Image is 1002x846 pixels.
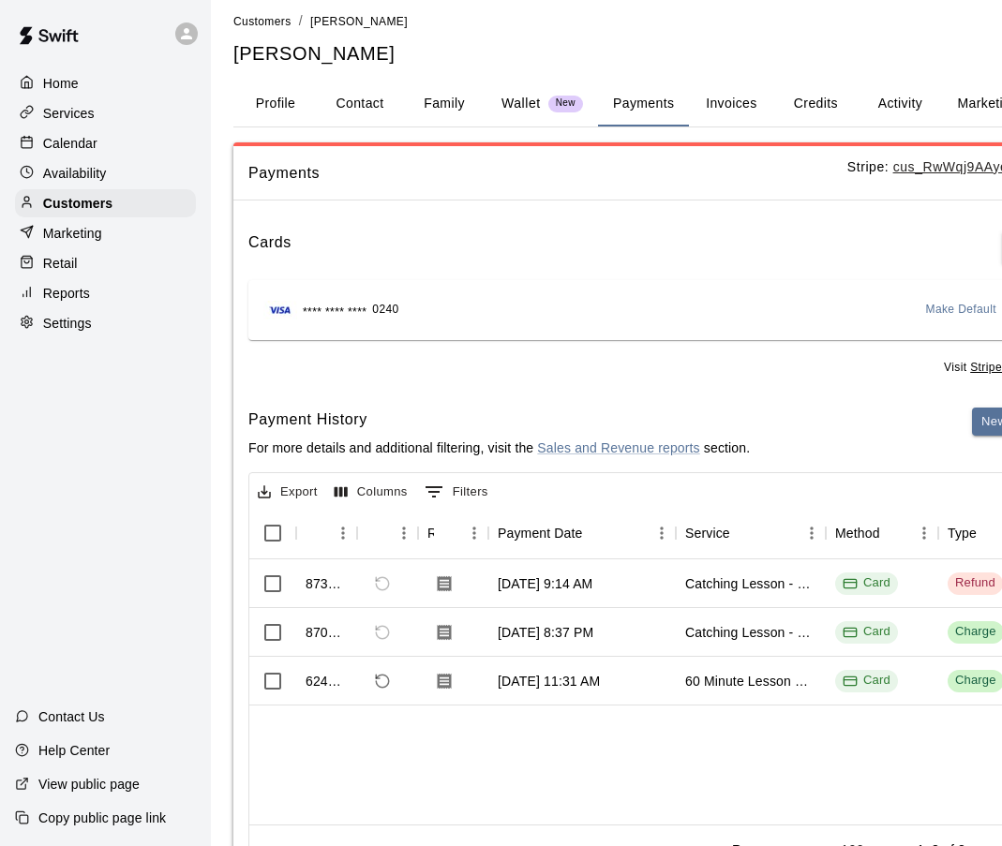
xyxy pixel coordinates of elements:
[910,519,938,547] button: Menu
[15,99,196,127] a: Services
[498,623,593,642] div: Oct 12, 2025, 8:37 PM
[730,520,756,546] button: Sort
[329,519,357,547] button: Menu
[685,507,730,559] div: Service
[15,129,196,157] a: Calendar
[676,507,826,559] div: Service
[248,230,292,265] h6: Cards
[598,82,689,126] button: Payments
[299,11,303,31] li: /
[798,519,826,547] button: Menu
[43,164,107,183] p: Availability
[843,574,890,592] div: Card
[357,507,418,559] div: Refund
[826,507,938,559] div: Method
[366,520,393,546] button: Sort
[835,507,880,559] div: Method
[306,623,348,642] div: 870416
[498,574,592,593] div: Oct 14, 2025, 9:14 AM
[648,519,676,547] button: Menu
[366,568,398,600] span: Cannot refund a payment with type REFUND
[43,284,90,303] p: Reports
[43,314,92,333] p: Settings
[43,74,79,93] p: Home
[15,309,196,337] a: Settings
[427,567,461,601] button: Download Receipt
[253,478,322,507] button: Export
[583,520,609,546] button: Sort
[248,408,750,432] h6: Payment History
[418,507,488,559] div: Receipt
[296,507,357,559] div: Id
[38,707,105,726] p: Contact Us
[880,520,906,546] button: Sort
[15,279,196,307] a: Reports
[15,159,196,187] a: Availability
[955,672,996,690] div: Charge
[685,623,816,642] div: Catching Lesson - 45 minutes
[498,507,583,559] div: Payment Date
[15,69,196,97] a: Home
[948,507,977,559] div: Type
[233,82,318,126] button: Profile
[773,82,858,126] button: Credits
[43,104,95,123] p: Services
[330,478,412,507] button: Select columns
[498,672,600,690] div: Jun 1, 2025, 11:31 AM
[390,519,418,547] button: Menu
[306,520,332,546] button: Sort
[955,623,996,641] div: Charge
[233,15,292,28] span: Customers
[955,574,995,592] div: Refund
[548,97,583,110] span: New
[402,82,486,126] button: Family
[38,741,110,760] p: Help Center
[537,440,699,455] a: Sales and Revenue reports
[318,82,402,126] button: Contact
[306,574,348,593] div: 873658
[434,520,460,546] button: Sort
[689,82,773,126] button: Invoices
[43,254,78,273] p: Retail
[427,507,434,559] div: Receipt
[43,224,102,243] p: Marketing
[248,438,750,457] p: For more details and additional filtering, visit the section.
[685,574,816,593] div: Catching Lesson - 45 minutes
[15,189,196,217] a: Customers
[366,616,398,648] span: This payment has already been refunded. The refund has ID 873658
[488,507,676,559] div: Payment Date
[372,301,398,319] span: 0240
[310,15,408,28] span: [PERSON_NAME]
[843,672,890,690] div: Card
[233,13,292,28] a: Customers
[263,301,297,319] img: Credit card brand logo
[427,616,461,649] button: Download Receipt
[248,161,847,186] span: Payments
[43,194,112,213] p: Customers
[15,219,196,247] a: Marketing
[38,809,166,827] p: Copy public page link
[501,94,541,113] p: Wallet
[926,301,997,319] span: Make Default
[366,665,398,697] span: Refund payment
[38,775,140,794] p: View public page
[427,664,461,698] button: Download Receipt
[43,134,97,153] p: Calendar
[858,82,942,126] button: Activity
[306,672,348,690] div: 624072
[420,477,493,507] button: Show filters
[460,519,488,547] button: Menu
[843,623,890,641] div: Card
[685,672,816,690] div: 60 Minute Lesson with Rafael Betances
[15,249,196,277] a: Retail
